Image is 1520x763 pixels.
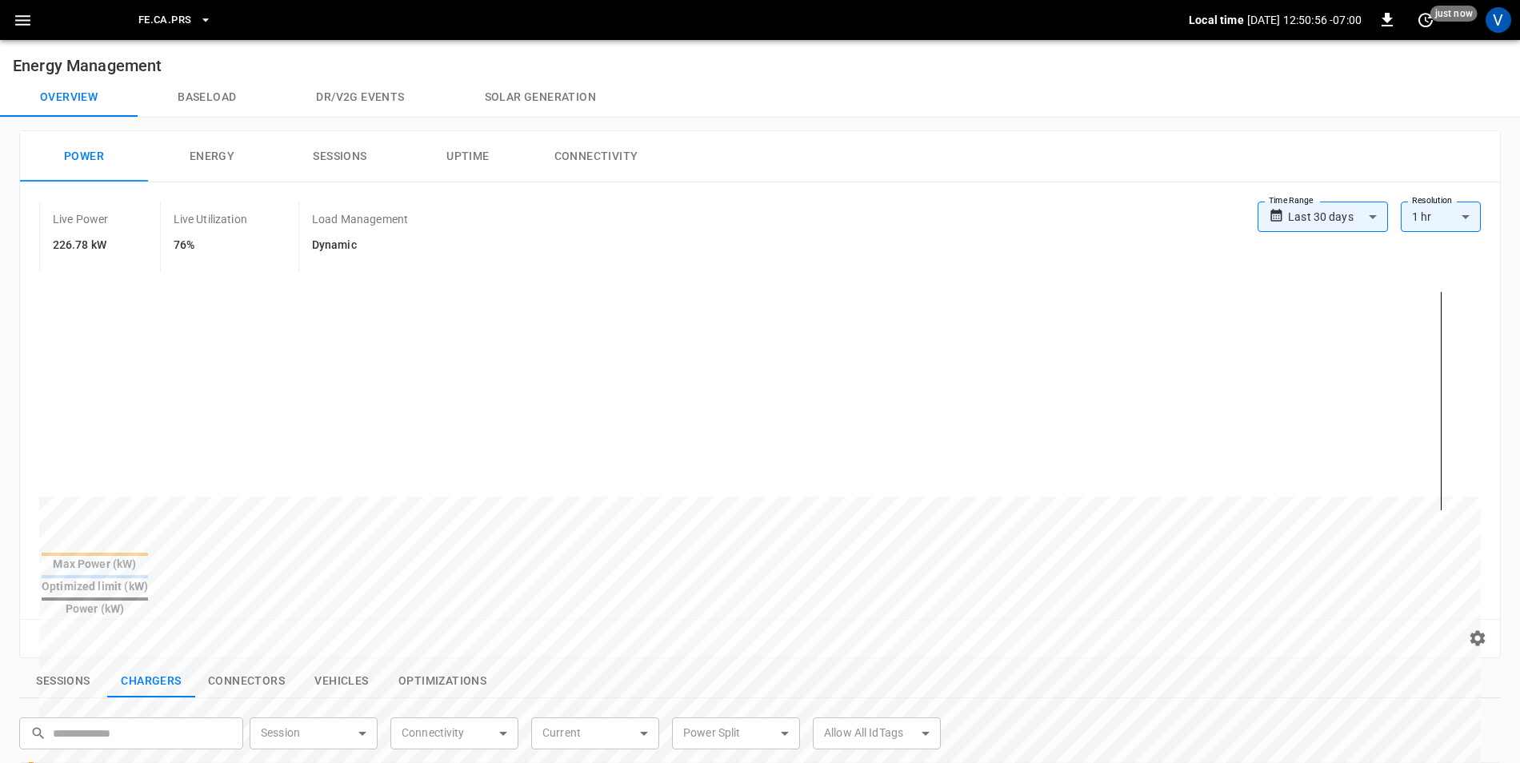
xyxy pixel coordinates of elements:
label: Resolution [1412,194,1452,207]
button: Dr/V2G events [276,78,444,117]
div: 1 hr [1401,202,1481,232]
p: Local time [1189,12,1244,28]
h6: 226.78 kW [53,237,109,254]
button: Connectivity [532,131,660,182]
button: Baseload [138,78,276,117]
button: show latest connectors [195,665,298,698]
span: just now [1430,6,1478,22]
span: FE.CA.PRS [138,11,191,30]
p: Live Power [53,211,109,227]
p: Live Utilization [174,211,247,227]
h6: Dynamic [312,237,408,254]
button: Sessions [276,131,404,182]
button: show latest optimizations [386,665,499,698]
label: Time Range [1269,194,1314,207]
div: profile-icon [1486,7,1511,33]
button: set refresh interval [1413,7,1438,33]
button: show latest sessions [19,665,107,698]
button: Energy [148,131,276,182]
button: Power [20,131,148,182]
p: Load Management [312,211,408,227]
button: show latest vehicles [298,665,386,698]
div: Last 30 days [1288,202,1388,232]
p: [DATE] 12:50:56 -07:00 [1247,12,1362,28]
button: FE.CA.PRS [132,5,218,36]
button: show latest charge points [107,665,195,698]
h6: 76% [174,237,247,254]
button: Solar generation [445,78,636,117]
button: Uptime [404,131,532,182]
